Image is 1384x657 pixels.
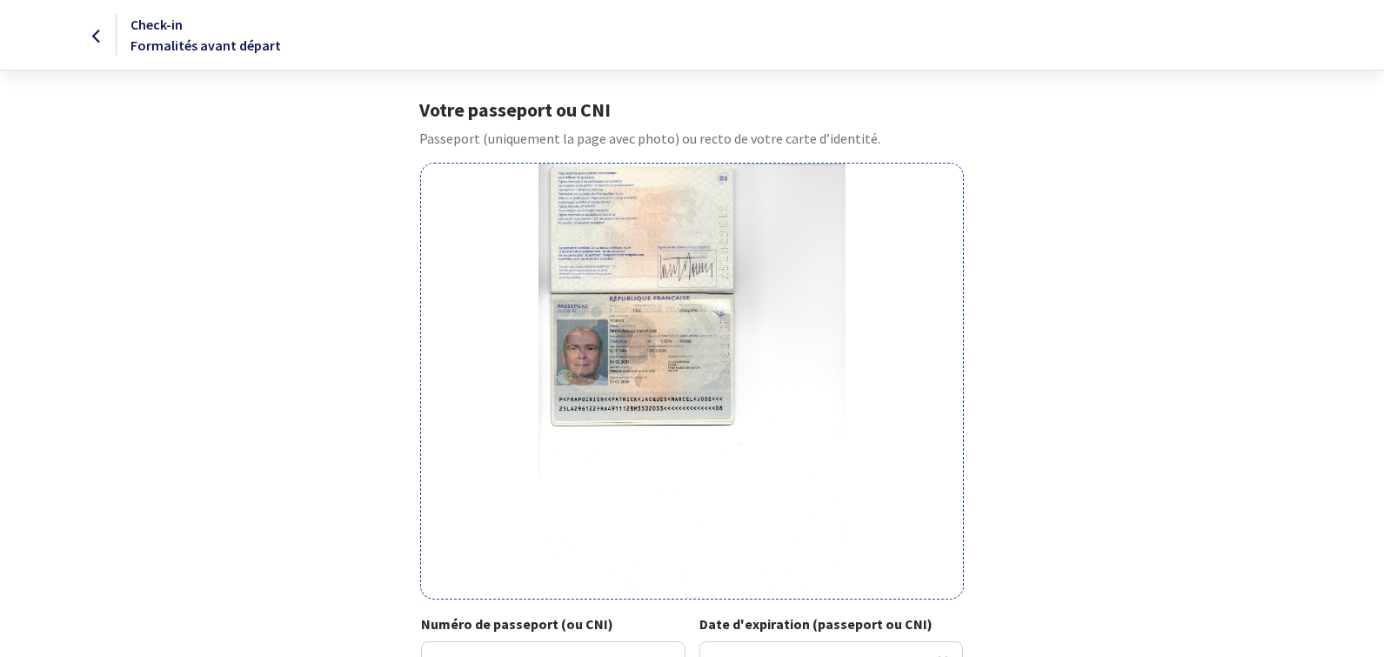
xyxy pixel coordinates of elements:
[699,615,933,633] strong: Date d'expiration (passeport ou CNI)
[538,164,846,599] img: poirier-patrick.jpg
[421,615,613,633] strong: Numéro de passeport (ou CNI)
[419,98,965,121] h1: Votre passeport ou CNI
[419,128,965,149] p: Passeport (uniquement la page avec photo) ou recto de votre carte d’identité.
[130,16,281,54] span: Check-in Formalités avant départ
